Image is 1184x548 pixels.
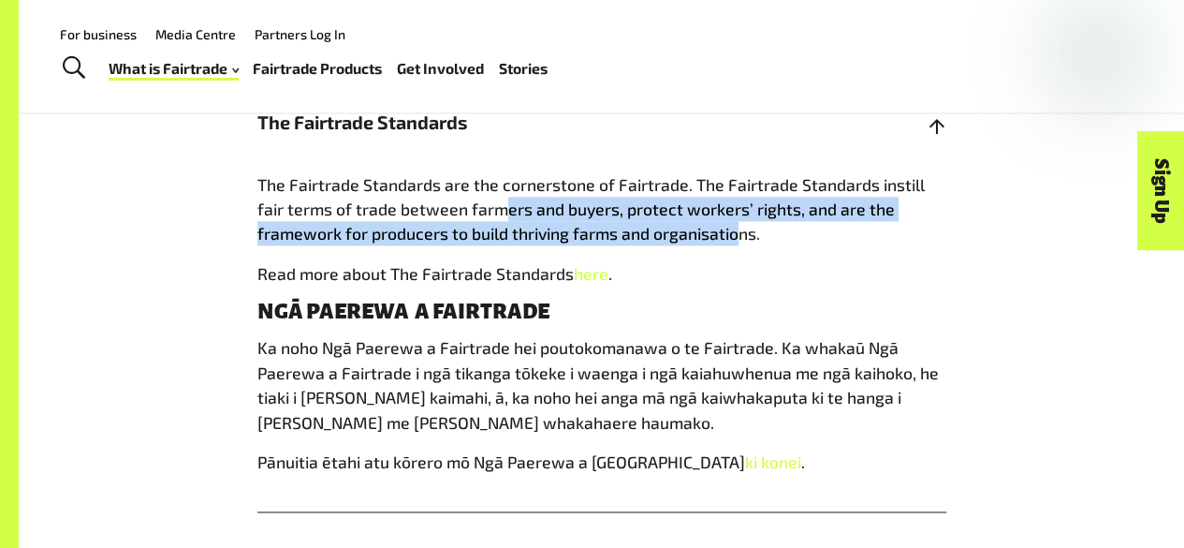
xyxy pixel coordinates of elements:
[499,55,548,81] a: Stories
[574,263,608,284] a: here
[257,263,612,284] span: Read more about The Fairtrade Standards .
[257,109,774,137] span: The Fairtrade Standards
[257,335,946,435] p: Ka noho Ngā Paerewa a Fairtrade hei poutokomanawa o te Fairtrade. Ka whakaū Ngā Paerewa a Fairtra...
[745,452,801,472] a: ki konei
[257,174,925,244] span: The Fairtrade Standards are the cornerstone of Fairtrade. The Fairtrade Standards instill fair te...
[257,450,946,474] p: Pānuitia ētahi atu kōrero mō Ngā Paerewa a [GEOGRAPHIC_DATA] .
[255,26,345,42] a: Partners Log In
[257,301,946,324] h4: NGĀ PAEREWA A FAIRTRADE
[51,45,96,92] a: Toggle Search
[397,55,484,81] a: Get Involved
[253,55,382,81] a: Fairtrade Products
[60,26,137,42] a: For business
[109,55,239,81] a: What is Fairtrade
[155,26,236,42] a: Media Centre
[1060,17,1132,96] img: Fairtrade Australia New Zealand logo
